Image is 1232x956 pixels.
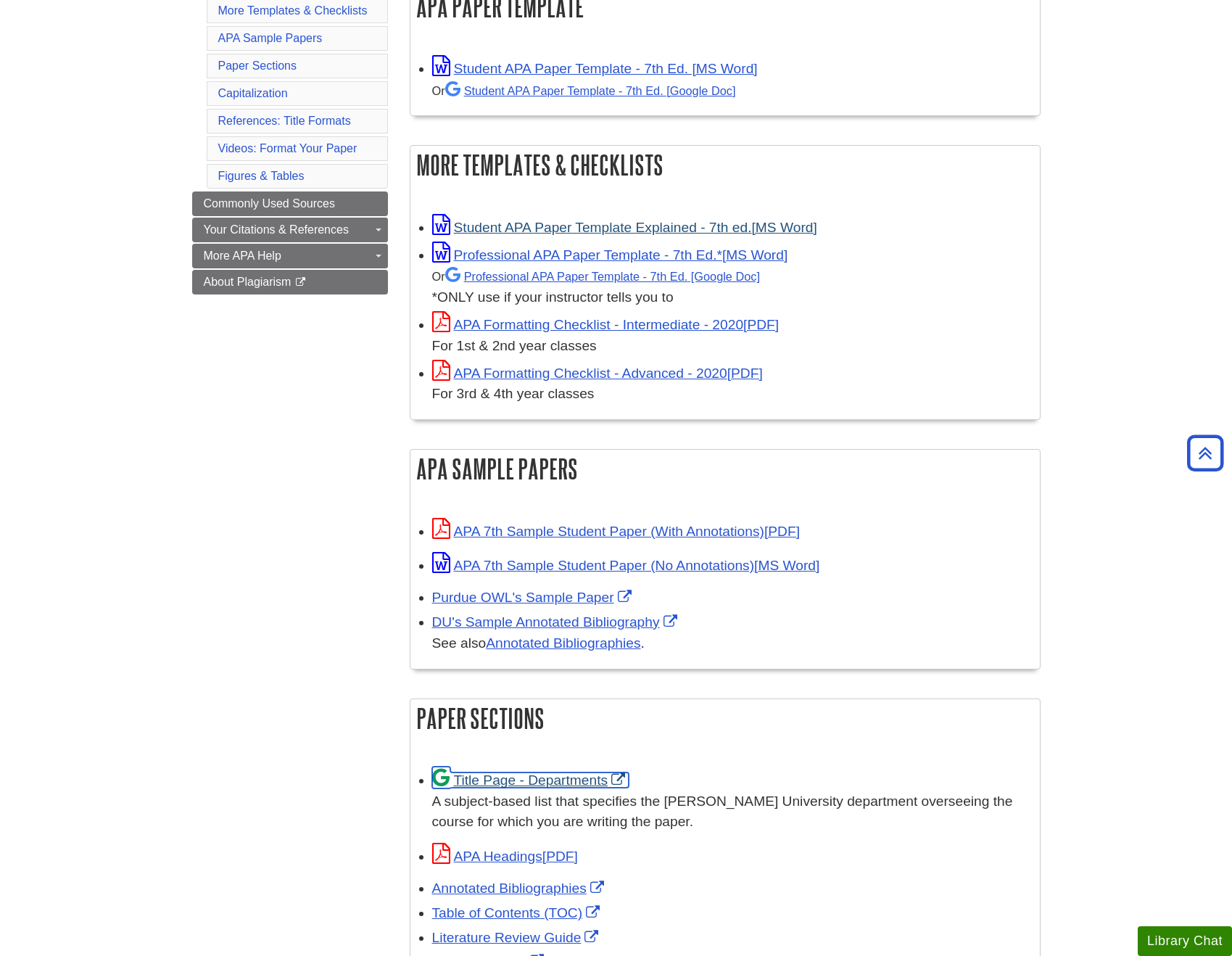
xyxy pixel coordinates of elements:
[410,450,1040,488] h2: APA Sample Papers
[204,250,281,262] span: More APA Help
[192,244,388,268] a: More APA Help
[432,265,1033,308] div: *ONLY use if your instructor tells you to
[432,558,820,573] a: Link opens in new window
[432,772,629,788] a: Link opens in new window
[218,32,323,44] a: APA Sample Papers
[218,87,288,99] a: Capitalization
[192,218,388,242] a: Your Citations & References
[432,384,1033,405] div: For 3rd & 4th year classes
[432,614,681,630] a: Link opens in new window
[432,84,736,97] small: Or
[294,278,307,287] i: This link opens in a new window
[486,635,640,651] a: Annotated Bibliographies
[192,270,388,294] a: About Plagiarism
[432,220,817,235] a: Link opens in new window
[218,142,357,154] a: Videos: Format Your Paper
[432,930,603,945] a: Link opens in new window
[410,146,1040,184] h2: More Templates & Checklists
[432,791,1033,833] div: A subject-based list that specifies the [PERSON_NAME] University department overseeing the course...
[432,633,1033,654] div: See also .
[1182,443,1228,463] a: Back to Top
[432,61,758,76] a: Link opens in new window
[432,849,578,864] a: Link opens in new window
[218,59,297,72] a: Paper Sections
[432,247,788,263] a: Link opens in new window
[204,197,335,210] span: Commonly Used Sources
[204,223,349,236] span: Your Citations & References
[432,590,635,605] a: Link opens in new window
[432,317,780,332] a: Link opens in new window
[432,336,1033,357] div: For 1st & 2nd year classes
[218,4,368,17] a: More Templates & Checklists
[1138,926,1232,956] button: Library Chat
[218,170,305,182] a: Figures & Tables
[445,84,736,97] a: Student APA Paper Template - 7th Ed. [Google Doc]
[432,270,760,283] small: Or
[192,191,388,216] a: Commonly Used Sources
[218,115,351,127] a: References: Title Formats
[432,366,763,381] a: Link opens in new window
[410,699,1040,738] h2: Paper Sections
[445,270,760,283] a: Professional APA Paper Template - 7th Ed.
[432,905,604,920] a: Link opens in new window
[432,881,608,896] a: Link opens in new window
[204,276,292,288] span: About Plagiarism
[432,524,800,539] a: Link opens in new window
